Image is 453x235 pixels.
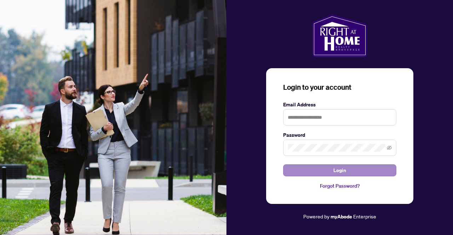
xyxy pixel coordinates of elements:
[283,164,396,176] button: Login
[283,182,396,190] a: Forgot Password?
[312,14,367,57] img: ma-logo
[283,82,396,92] h3: Login to your account
[331,213,352,221] a: myAbode
[387,145,392,150] span: eye-invisible
[353,213,376,219] span: Enterprise
[283,101,396,108] label: Email Address
[283,131,396,139] label: Password
[333,165,346,176] span: Login
[303,213,329,219] span: Powered by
